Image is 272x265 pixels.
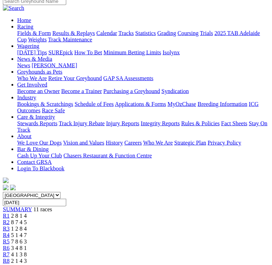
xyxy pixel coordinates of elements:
a: GAP SA Assessments [103,75,154,81]
a: Stay On Track [17,120,267,133]
a: History [106,140,123,146]
a: Coursing [178,30,199,36]
a: Minimum Betting Limits [103,49,161,56]
div: Greyhounds as Pets [17,75,269,82]
a: Track Injury Rebate [59,120,105,126]
a: R1 [3,213,10,219]
a: Industry [17,95,36,101]
a: Statistics [135,30,156,36]
a: Become an Owner [17,88,60,94]
a: Purchasing a Greyhound [103,88,160,94]
span: 5 1 4 7 [11,232,27,238]
a: Home [17,17,31,23]
a: Grading [157,30,176,36]
img: twitter.svg [10,185,16,191]
a: R2 [3,219,10,225]
img: facebook.svg [3,185,9,191]
span: 4 1 3 8 [11,251,27,257]
a: Isolynx [162,49,180,56]
span: 11 races [33,206,52,212]
a: Stewards Reports [17,120,57,126]
a: About [17,133,31,139]
a: SUREpick [48,49,73,56]
img: Search [3,5,24,11]
a: SUMMARY [3,206,32,212]
span: 8 7 4 5 [11,219,27,225]
div: Get Involved [17,88,269,95]
a: Chasers Restaurant & Function Centre [63,153,152,159]
a: Schedule of Fees [74,101,113,107]
a: Greyhounds as Pets [17,69,62,75]
a: [DATE] Tips [17,49,47,56]
a: Login To Blackbook [17,165,64,172]
a: Retire Your Greyhound [48,75,102,81]
a: Injury Reports [106,120,139,126]
a: Calendar [96,30,117,36]
a: Become a Trainer [61,88,102,94]
a: Who We Are [143,140,173,146]
a: R4 [3,232,10,238]
a: [PERSON_NAME] [31,62,77,68]
a: Bookings & Scratchings [17,101,73,107]
span: 7 8 6 3 [11,238,27,245]
a: Get Involved [17,82,47,88]
a: Strategic Plan [174,140,206,146]
a: R5 [3,238,10,245]
a: Privacy Policy [208,140,241,146]
a: Track Maintenance [48,37,92,43]
a: Vision and Values [63,140,104,146]
input: Select date [3,199,66,206]
a: Racing [17,24,33,30]
span: 1 2 8 4 [11,226,27,232]
a: Race Safe [42,107,65,114]
a: R8 [3,258,10,264]
a: Care & Integrity [17,114,55,120]
a: R3 [3,226,10,232]
a: Fact Sheets [221,120,247,126]
a: 2025 TAB Adelaide Cup [17,30,260,43]
a: Wagering [17,43,39,49]
a: Results & Replays [52,30,95,36]
span: 2 1 4 3 [11,258,27,264]
a: Rules & Policies [181,120,220,126]
a: Trials [200,30,213,36]
div: News & Media [17,62,269,69]
a: How To Bet [74,49,102,56]
span: 2 8 1 4 [11,213,27,219]
a: ICG Outcomes [17,101,259,114]
a: Weights [28,37,47,43]
div: Racing [17,30,269,43]
div: Wagering [17,49,269,56]
a: Careers [124,140,142,146]
div: About [17,140,269,146]
a: Bar & Dining [17,146,49,152]
img: logo-grsa-white.png [3,178,9,183]
a: Cash Up Your Club [17,153,62,159]
div: Industry [17,101,269,114]
span: 3 4 8 1 [11,245,27,251]
a: MyOzChase [167,101,196,107]
a: We Love Our Dogs [17,140,62,146]
a: Syndication [161,88,189,94]
a: News [17,62,30,68]
a: Tracks [118,30,134,36]
a: R7 [3,251,10,257]
a: Who We Are [17,75,47,81]
a: Contact GRSA [17,159,52,165]
a: Applications & Forms [115,101,166,107]
a: Breeding Information [198,101,247,107]
a: Integrity Reports [141,120,180,126]
div: Bar & Dining [17,153,269,159]
div: Care & Integrity [17,120,269,133]
a: Fields & Form [17,30,51,36]
a: R6 [3,245,10,251]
